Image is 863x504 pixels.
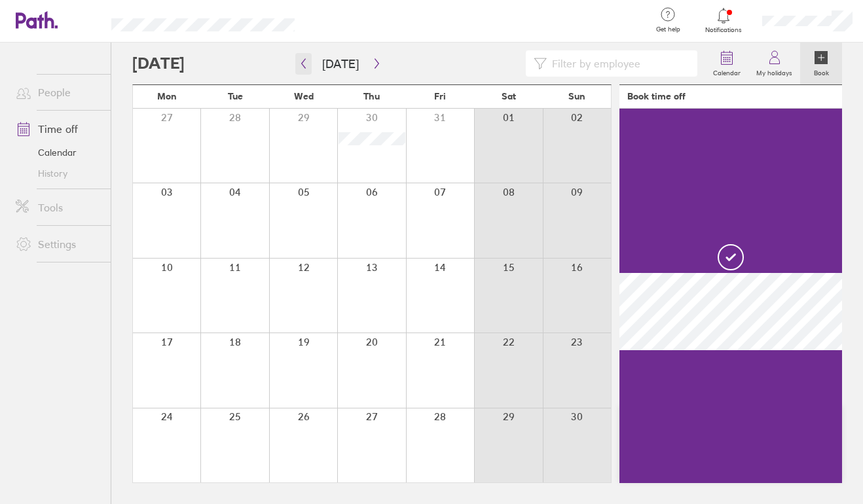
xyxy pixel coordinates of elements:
[157,91,177,101] span: Mon
[800,43,842,84] a: Book
[434,91,446,101] span: Fri
[5,194,111,221] a: Tools
[5,79,111,105] a: People
[705,43,748,84] a: Calendar
[5,142,111,163] a: Calendar
[294,91,314,101] span: Wed
[568,91,585,101] span: Sun
[703,7,745,34] a: Notifications
[228,91,243,101] span: Tue
[703,26,745,34] span: Notifications
[748,65,800,77] label: My holidays
[5,116,111,142] a: Time off
[312,53,369,75] button: [DATE]
[547,51,690,76] input: Filter by employee
[806,65,837,77] label: Book
[5,163,111,184] a: History
[627,91,686,101] div: Book time off
[705,65,748,77] label: Calendar
[647,26,689,33] span: Get help
[748,43,800,84] a: My holidays
[363,91,380,101] span: Thu
[502,91,516,101] span: Sat
[5,231,111,257] a: Settings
